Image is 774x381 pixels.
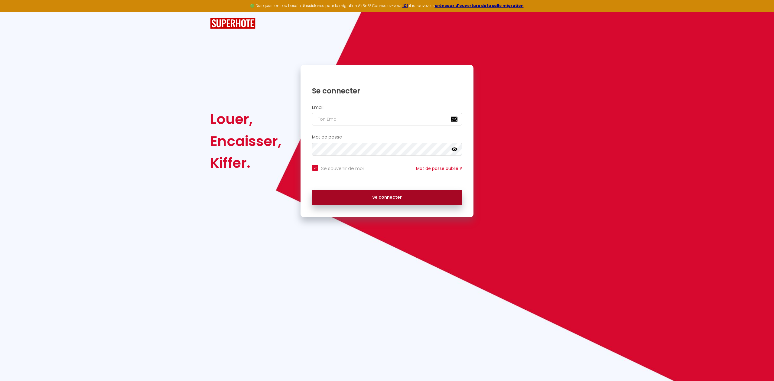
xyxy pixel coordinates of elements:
div: Louer, [210,108,281,130]
h1: Se connecter [312,86,462,96]
a: créneaux d'ouverture de la salle migration [435,3,524,8]
h2: Mot de passe [312,135,462,140]
button: Se connecter [312,190,462,205]
input: Ton Email [312,113,462,125]
h2: Email [312,105,462,110]
a: ICI [402,3,408,8]
a: Mot de passe oublié ? [416,165,462,171]
div: Encaisser, [210,130,281,152]
img: SuperHote logo [210,18,255,29]
div: Kiffer. [210,152,281,174]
